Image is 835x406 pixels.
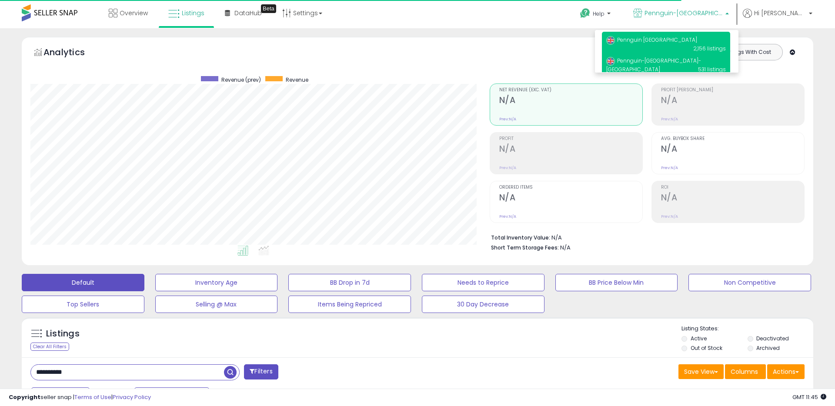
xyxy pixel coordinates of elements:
[491,234,550,241] b: Total Inventory Value:
[606,57,615,66] img: uk.png
[678,364,724,379] button: Save View
[743,9,812,28] a: Hi [PERSON_NAME]
[30,343,69,351] div: Clear All Filters
[499,95,642,107] h2: N/A
[43,46,102,60] h5: Analytics
[155,296,278,313] button: Selling @ Max
[288,296,411,313] button: Items Being Repriced
[499,136,642,141] span: Profit
[155,274,278,291] button: Inventory Age
[120,9,148,17] span: Overview
[573,1,619,28] a: Help
[661,144,804,156] h2: N/A
[22,274,144,291] button: Default
[499,88,642,93] span: Net Revenue (Exc. VAT)
[754,9,806,17] span: Hi [PERSON_NAME]
[681,325,813,333] p: Listing States:
[792,393,826,401] span: 2025-10-7 11:45 GMT
[491,232,798,242] li: N/A
[499,144,642,156] h2: N/A
[244,364,278,379] button: Filters
[74,393,111,401] a: Terms of Use
[499,116,516,122] small: Prev: N/A
[661,116,678,122] small: Prev: N/A
[134,387,209,402] button: Sep-22 - Sep-28
[661,136,804,141] span: Avg. Buybox Share
[691,335,707,342] label: Active
[286,76,308,83] span: Revenue
[499,193,642,204] h2: N/A
[422,296,544,313] button: 30 Day Decrease
[113,393,151,401] a: Privacy Policy
[580,8,591,19] i: Get Help
[661,214,678,219] small: Prev: N/A
[593,10,605,17] span: Help
[767,364,805,379] button: Actions
[731,367,758,376] span: Columns
[645,9,723,17] span: Pennguin-[GEOGRAPHIC_DATA]-[GEOGRAPHIC_DATA]
[661,88,804,93] span: Profit [PERSON_NAME]
[491,244,559,251] b: Short Term Storage Fees:
[234,9,262,17] span: DataHub
[661,95,804,107] h2: N/A
[661,165,678,170] small: Prev: N/A
[606,57,701,73] span: Pennguin-[GEOGRAPHIC_DATA]-[GEOGRAPHIC_DATA]
[715,47,780,58] button: Listings With Cost
[756,344,780,352] label: Archived
[499,214,516,219] small: Prev: N/A
[555,274,678,291] button: BB Price Below Min
[31,387,90,402] button: Last 7 Days
[606,36,615,45] img: uk.png
[499,185,642,190] span: Ordered Items
[693,45,726,52] span: 2,156 listings
[560,243,571,252] span: N/A
[698,66,726,73] span: 531 listings
[288,274,411,291] button: BB Drop in 7d
[221,76,261,83] span: Revenue (prev)
[606,36,697,43] span: Pennguin [GEOGRAPHIC_DATA]
[9,393,151,402] div: seller snap | |
[261,4,276,13] div: Tooltip anchor
[661,185,804,190] span: ROI
[661,193,804,204] h2: N/A
[22,296,144,313] button: Top Sellers
[756,335,789,342] label: Deactivated
[9,393,40,401] strong: Copyright
[499,165,516,170] small: Prev: N/A
[182,9,204,17] span: Listings
[725,364,766,379] button: Columns
[688,274,811,291] button: Non Competitive
[691,344,722,352] label: Out of Stock
[46,328,80,340] h5: Listings
[422,274,544,291] button: Needs to Reprice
